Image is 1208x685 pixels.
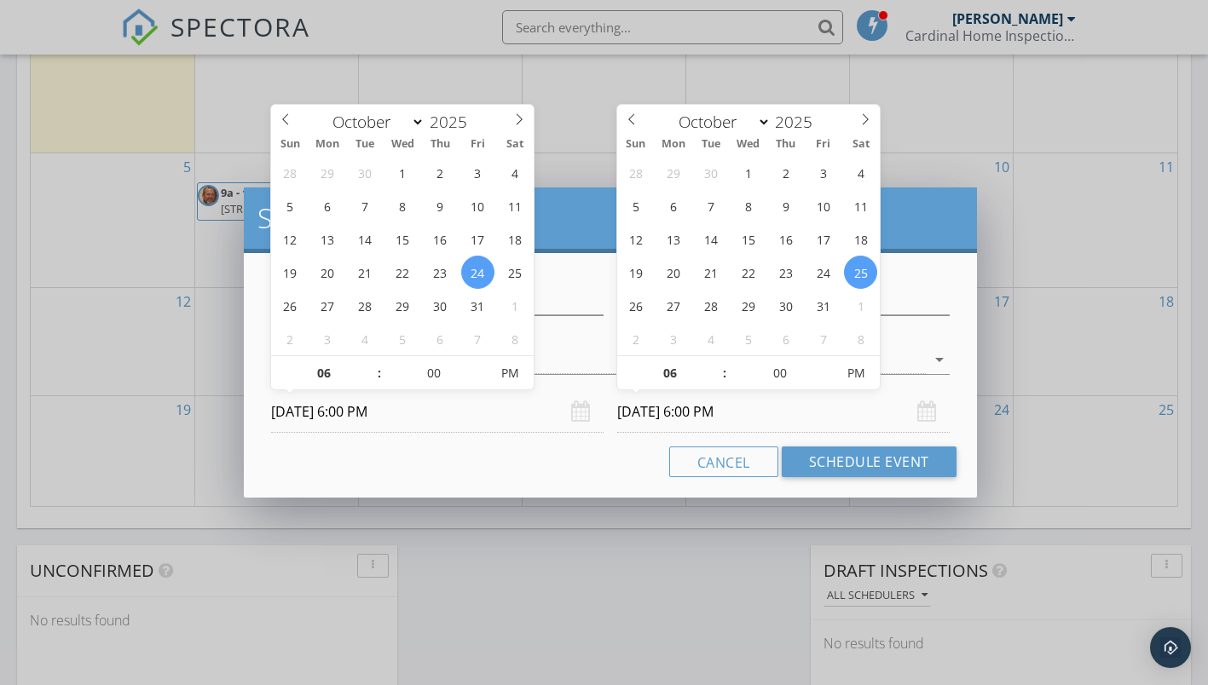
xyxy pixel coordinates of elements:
[769,189,802,222] span: October 9, 2025
[349,256,382,289] span: October 21, 2025
[499,222,532,256] span: October 18, 2025
[656,189,690,222] span: October 6, 2025
[806,256,840,289] span: October 24, 2025
[694,256,727,289] span: October 21, 2025
[424,322,457,355] span: November 6, 2025
[767,139,805,150] span: Thu
[617,139,655,150] span: Sun
[271,391,604,433] input: Select date
[844,156,877,189] span: October 4, 2025
[617,391,950,433] input: Select date
[694,289,727,322] span: October 28, 2025
[782,446,957,477] button: Schedule Event
[656,156,690,189] span: September 29, 2025
[349,156,382,189] span: September 30, 2025
[731,156,765,189] span: October 1, 2025
[274,289,307,322] span: October 26, 2025
[459,139,496,150] span: Fri
[844,256,877,289] span: October 25, 2025
[656,222,690,256] span: October 13, 2025
[669,446,778,477] button: Cancel
[311,256,344,289] span: October 20, 2025
[274,189,307,222] span: October 5, 2025
[805,139,842,150] span: Fri
[311,156,344,189] span: September 29, 2025
[421,139,459,150] span: Thu
[619,289,652,322] span: October 26, 2025
[425,111,481,133] input: Year
[311,322,344,355] span: November 3, 2025
[694,322,727,355] span: November 4, 2025
[311,189,344,222] span: October 6, 2025
[730,139,767,150] span: Wed
[694,189,727,222] span: October 7, 2025
[311,289,344,322] span: October 27, 2025
[349,289,382,322] span: October 28, 2025
[346,139,384,150] span: Tue
[771,111,827,133] input: Year
[499,322,532,355] span: November 8, 2025
[619,322,652,355] span: November 2, 2025
[731,189,765,222] span: October 8, 2025
[806,222,840,256] span: October 17, 2025
[806,189,840,222] span: October 10, 2025
[844,322,877,355] span: November 8, 2025
[424,189,457,222] span: October 9, 2025
[619,189,652,222] span: October 5, 2025
[692,139,730,150] span: Tue
[499,189,532,222] span: October 11, 2025
[274,222,307,256] span: October 12, 2025
[496,139,534,150] span: Sat
[619,222,652,256] span: October 12, 2025
[461,322,494,355] span: November 7, 2025
[386,256,419,289] span: October 22, 2025
[274,156,307,189] span: September 28, 2025
[274,322,307,355] span: November 2, 2025
[694,156,727,189] span: September 30, 2025
[769,222,802,256] span: October 16, 2025
[694,222,727,256] span: October 14, 2025
[257,201,962,235] h2: Schedule Event
[655,139,692,150] span: Mon
[499,289,532,322] span: November 1, 2025
[424,256,457,289] span: October 23, 2025
[311,222,344,256] span: October 13, 2025
[461,256,494,289] span: October 24, 2025
[386,289,419,322] span: October 29, 2025
[731,322,765,355] span: November 5, 2025
[461,289,494,322] span: October 31, 2025
[424,156,457,189] span: October 2, 2025
[832,356,879,390] span: Click to toggle
[386,156,419,189] span: October 1, 2025
[656,289,690,322] span: October 27, 2025
[769,156,802,189] span: October 2, 2025
[309,139,346,150] span: Mon
[487,356,534,390] span: Click to toggle
[461,189,494,222] span: October 10, 2025
[386,322,419,355] span: November 5, 2025
[499,256,532,289] span: October 25, 2025
[769,322,802,355] span: November 6, 2025
[806,322,840,355] span: November 7, 2025
[499,156,532,189] span: October 4, 2025
[619,156,652,189] span: September 28, 2025
[461,222,494,256] span: October 17, 2025
[844,222,877,256] span: October 18, 2025
[731,222,765,256] span: October 15, 2025
[842,139,880,150] span: Sat
[271,139,309,150] span: Sun
[384,139,421,150] span: Wed
[769,256,802,289] span: October 23, 2025
[844,189,877,222] span: October 11, 2025
[656,322,690,355] span: November 3, 2025
[731,289,765,322] span: October 29, 2025
[386,222,419,256] span: October 15, 2025
[386,189,419,222] span: October 8, 2025
[1150,627,1191,668] div: Open Intercom Messenger
[722,356,727,390] span: :
[349,222,382,256] span: October 14, 2025
[929,349,950,370] i: arrow_drop_down
[844,289,877,322] span: November 1, 2025
[461,156,494,189] span: October 3, 2025
[274,256,307,289] span: October 19, 2025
